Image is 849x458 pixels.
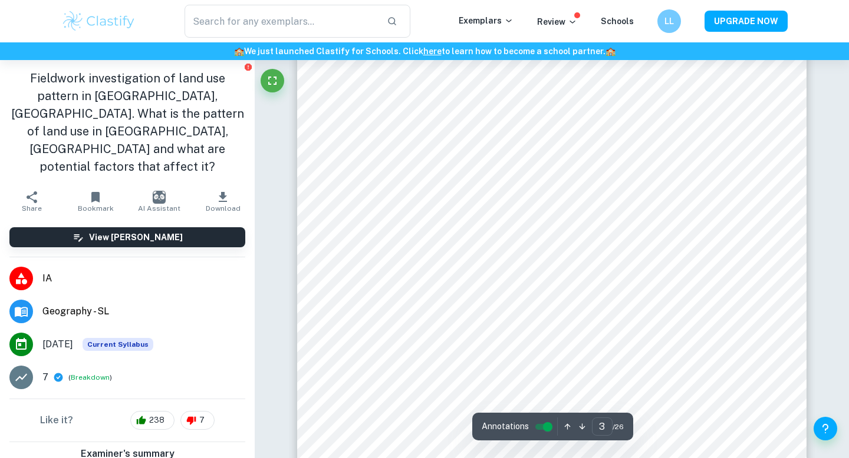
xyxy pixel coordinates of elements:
h6: View [PERSON_NAME] [89,231,183,244]
p: Review [537,15,577,28]
p: Exemplars [459,14,514,27]
p: 7 [42,370,48,384]
a: Schools [601,16,634,26]
button: Download [191,185,255,218]
a: here [423,47,442,56]
div: 238 [130,411,175,430]
span: Download [206,204,241,213]
h6: We just launched Clastify for Schools. Click to learn how to become a school partner. [2,45,847,58]
img: Clastify logo [61,9,136,33]
span: AI Assistant [138,204,180,213]
span: 🏫 [234,47,244,56]
button: Fullscreen [261,69,284,92]
span: [DATE] [42,337,73,351]
span: Current Syllabus [83,338,153,351]
button: UPGRADE NOW [705,11,788,32]
button: Breakdown [71,372,110,383]
h6: LL [663,15,676,28]
span: 🏫 [606,47,616,56]
span: ( ) [68,372,112,383]
span: Bookmark [78,204,114,213]
div: This exemplar is based on the current syllabus. Feel free to refer to it for inspiration/ideas wh... [83,338,153,351]
h1: Fieldwork investigation of land use pattern in [GEOGRAPHIC_DATA], [GEOGRAPHIC_DATA]. What is the ... [9,69,245,175]
span: 7 [193,414,211,426]
span: Share [22,204,42,213]
button: Help and Feedback [814,417,837,440]
input: Search for any exemplars... [185,5,377,38]
span: IA [42,271,245,286]
button: Report issue [243,62,252,71]
span: Geography - SL [42,304,245,318]
span: 238 [143,414,171,426]
button: Bookmark [64,185,127,218]
span: Annotations [482,420,529,433]
div: 7 [180,411,215,430]
span: / 26 [613,422,624,432]
h6: Like it? [40,413,73,427]
button: LL [657,9,681,33]
button: View [PERSON_NAME] [9,227,245,247]
button: AI Assistant [127,185,191,218]
img: AI Assistant [153,191,166,204]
